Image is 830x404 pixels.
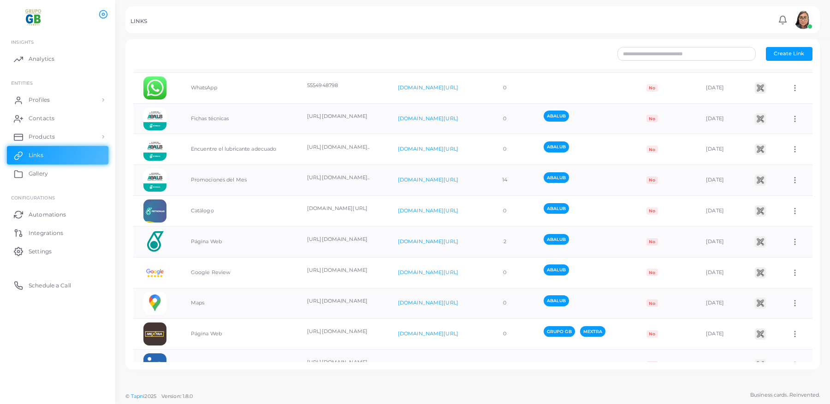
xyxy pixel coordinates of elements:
span: Analytics [29,55,54,63]
a: Products [7,128,108,146]
td: 0 [476,350,534,381]
a: Integrations [7,223,108,242]
span: 2025 [144,392,156,400]
p: [URL][DOMAIN_NAME] [307,235,378,243]
span: ABALUB [544,234,569,245]
span: ABALUB [544,111,569,121]
a: [DOMAIN_NAME][URL] [398,238,458,245]
span: Contacts [29,114,54,123]
img: qr2.png [753,81,767,95]
span: Create Link [774,50,804,57]
a: [DOMAIN_NAME][URL] [398,299,458,306]
span: Settings [29,247,52,256]
a: Links [7,146,108,164]
p: [URL][DOMAIN_NAME] [307,266,378,274]
td: LinkedIn [181,350,297,381]
h5: LINKS [130,18,148,24]
td: Página Web [181,319,297,350]
td: [DATE] [696,165,744,196]
a: [DOMAIN_NAME][URL] [398,176,458,183]
p: [URL][DOMAIN_NAME].. [307,174,378,182]
span: Gallery [29,170,48,178]
img: qr2.png [753,173,767,187]
p: 5554948798 [307,82,378,89]
td: 0 [476,319,534,350]
a: Gallery [7,164,108,183]
img: googlereview.png [143,261,166,284]
span: No [646,84,658,92]
td: [DATE] [696,196,744,227]
span: No [646,330,658,338]
a: Contacts [7,109,108,128]
span: Links [29,151,43,159]
td: Google Review [181,257,297,288]
span: © [125,392,193,400]
td: [DATE] [696,226,744,257]
a: [DOMAIN_NAME][URL] [398,84,458,91]
td: [DATE] [696,103,744,134]
a: avatar [791,11,815,29]
img: hRZ1vlJY5CyEQTMHbiUgmnsQq-1758309865510.png [143,107,166,130]
a: Schedule a Call [7,276,108,294]
span: No [646,361,658,369]
td: Página Web [181,226,297,257]
td: WhatsApp [181,72,297,103]
span: No [646,115,658,122]
span: ABALUB [544,264,569,275]
a: Settings [7,242,108,260]
p: [URL][DOMAIN_NAME] [307,358,378,366]
td: Catálogo [181,196,297,227]
span: No [646,238,658,246]
td: Promociones del Mes [181,165,297,196]
img: avatar [794,11,812,29]
a: [DOMAIN_NAME][URL] [398,146,458,152]
td: [DATE] [696,134,744,165]
img: qr2.png [753,235,767,249]
img: googlemaps.png [143,292,166,315]
span: Integrations [29,229,63,237]
span: ABALUB [544,203,569,214]
td: 0 [476,196,534,227]
span: ABALUB [544,295,569,306]
span: Schedule a Call [29,281,71,290]
img: 63CSVZbzkdhxihOuHqDjhuiLi-1759416780616.png [143,169,166,192]
span: ABALUB [544,141,569,152]
a: Profiles [7,91,108,109]
img: whatsapp.png [143,76,166,100]
img: p4SCepxA4KEGcuz17CFd8jhmm-1758309789134.png [143,138,166,161]
img: logo [8,9,59,26]
img: qr2.png [753,204,767,218]
p: [URL][DOMAIN_NAME].. [307,143,378,151]
a: [DOMAIN_NAME][URL] [398,330,458,337]
span: No [646,176,658,184]
span: Profiles [29,96,50,104]
span: No [646,299,658,307]
span: No [646,269,658,276]
a: Analytics [7,50,108,68]
img: qr2.png [753,142,767,156]
a: Tapni [131,393,145,399]
td: 2 [476,226,534,257]
td: [DATE] [696,319,744,350]
a: [DOMAIN_NAME][URL] [398,207,458,214]
span: ENTITIES [11,80,33,86]
span: ABALUB [544,172,569,183]
button: Create Link [766,47,812,61]
p: [URL][DOMAIN_NAME] [307,328,378,335]
img: qr2.png [753,112,767,126]
td: 0 [476,257,534,288]
span: Version: 1.8.0 [161,393,193,399]
td: 0 [476,72,534,103]
a: [DOMAIN_NAME][URL] [398,269,458,275]
td: 0 [476,288,534,319]
img: qr2.png [753,266,767,280]
span: No [646,207,658,215]
a: [DOMAIN_NAME][URL] [398,115,458,122]
img: qr2.png [753,327,767,341]
p: [URL][DOMAIN_NAME] [307,112,378,120]
span: Automations [29,211,66,219]
td: Maps [181,288,297,319]
span: Products [29,133,55,141]
img: 3aTk3ZntRy0IbcQfI3pcTVDNsfIAjpvz-1756496273415.png [143,230,166,253]
td: 0 [476,103,534,134]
